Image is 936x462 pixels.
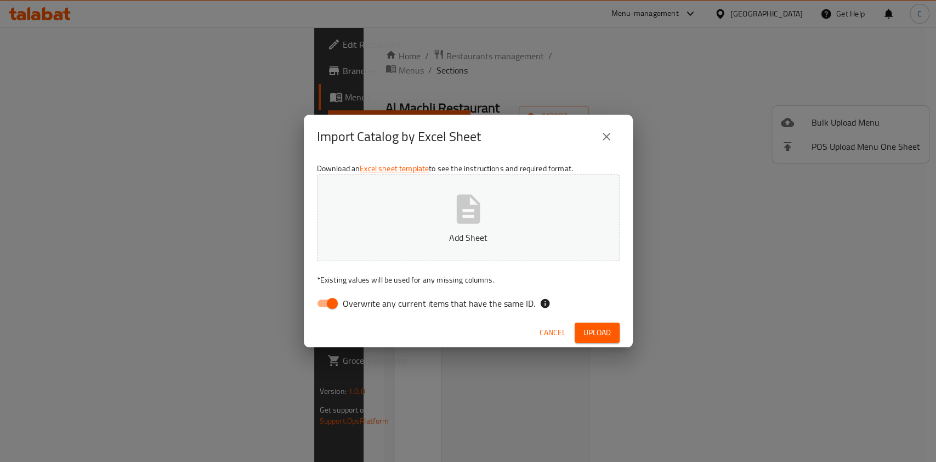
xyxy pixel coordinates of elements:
p: Existing values will be used for any missing columns. [317,274,620,285]
button: Upload [575,323,620,343]
button: Add Sheet [317,174,620,261]
h2: Import Catalog by Excel Sheet [317,128,481,145]
a: Excel sheet template [360,161,429,176]
span: Cancel [540,326,566,340]
p: Add Sheet [334,231,603,244]
span: Upload [583,326,611,340]
button: Cancel [535,323,570,343]
div: Download an to see the instructions and required format. [304,159,633,318]
svg: If the overwrite option isn't selected, then the items that match an existing ID will be ignored ... [540,298,551,309]
span: Overwrite any current items that have the same ID. [343,297,535,310]
button: close [593,123,620,150]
